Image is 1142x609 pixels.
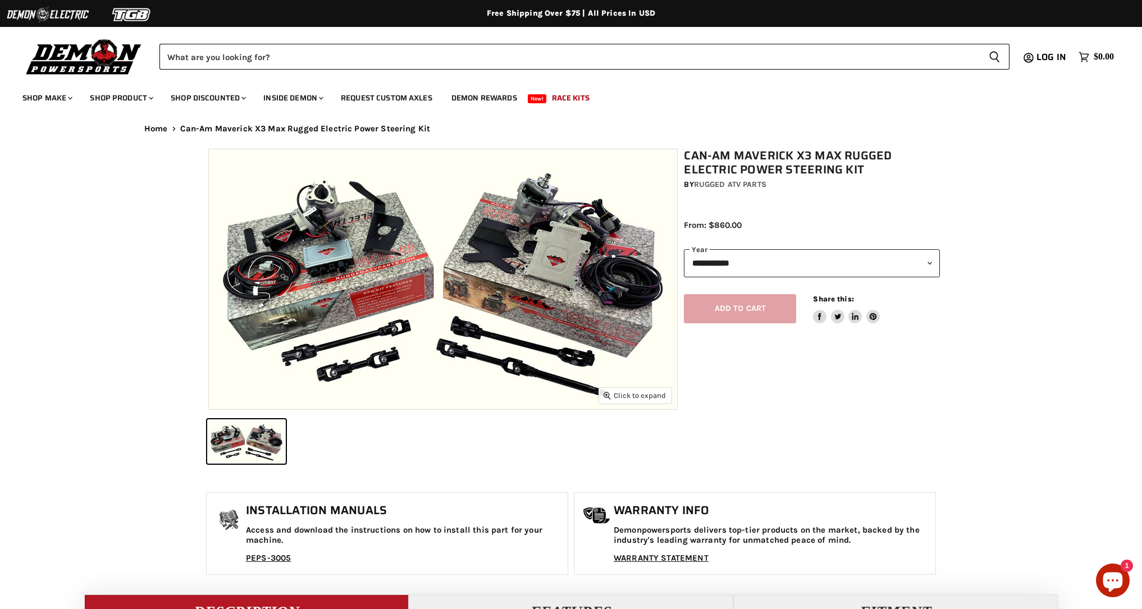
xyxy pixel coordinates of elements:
a: Shop Make [14,86,79,109]
button: Click to expand [599,388,672,403]
a: $0.00 [1073,49,1120,65]
p: Access and download the instructions on how to install this part for your machine. [246,525,562,545]
span: $0.00 [1094,52,1114,62]
img: install_manual-icon.png [215,507,243,535]
p: Demonpowersports delivers top-tier products on the market, backed by the industry's leading warra... [614,525,930,545]
a: Rugged ATV Parts [694,180,766,189]
form: Product [159,44,1009,70]
select: year [684,249,940,277]
span: Share this: [813,295,853,303]
button: IMAGE thumbnail [207,419,286,464]
span: Log in [1036,50,1066,64]
img: warranty-icon.png [583,507,611,524]
div: Free Shipping Over $75 | All Prices In USD [122,8,1020,19]
img: Demon Electric Logo 2 [6,4,90,25]
ul: Main menu [14,82,1111,109]
span: From: $860.00 [684,220,742,230]
img: Demon Powersports [22,36,145,76]
a: Shop Discounted [162,86,253,109]
h1: Installation Manuals [246,504,562,518]
inbox-online-store-chat: Shopify online store chat [1093,564,1133,600]
img: TGB Logo 2 [90,4,174,25]
h1: Can-Am Maverick X3 Max Rugged Electric Power Steering Kit [684,149,940,177]
a: Log in [1031,52,1073,62]
button: Search [980,44,1009,70]
a: Home [144,124,168,134]
nav: Breadcrumbs [122,124,1020,134]
a: Request Custom Axles [332,86,441,109]
a: PEPS-3005 [246,553,291,563]
a: Inside Demon [255,86,330,109]
span: Click to expand [604,391,666,400]
img: IMAGE [209,149,677,409]
h1: Warranty Info [614,504,930,518]
div: by [684,178,940,191]
a: Demon Rewards [443,86,526,109]
a: Shop Product [81,86,160,109]
span: New! [528,94,547,103]
aside: Share this: [813,294,880,324]
span: Can-Am Maverick X3 Max Rugged Electric Power Steering Kit [180,124,431,134]
a: WARRANTY STATEMENT [614,553,709,563]
input: Search [159,44,980,70]
a: Race Kits [543,86,598,109]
